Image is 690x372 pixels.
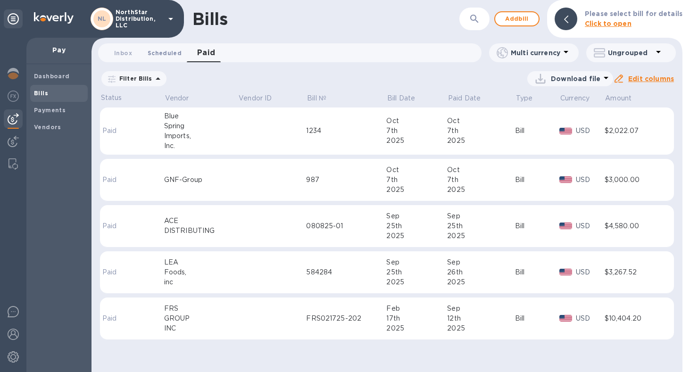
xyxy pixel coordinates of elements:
[164,175,238,185] div: GNF-Group
[559,176,572,183] img: USD
[447,257,515,267] div: Sep
[34,107,66,114] b: Payments
[306,314,386,323] div: FRS021725-202
[386,116,447,126] div: Oct
[34,12,74,24] img: Logo
[447,314,515,323] div: 12th
[447,116,515,126] div: Oct
[164,323,238,333] div: INC
[585,10,682,17] b: Please select bill for details
[98,15,107,22] b: NL
[605,314,663,323] div: $10,404.20
[386,175,447,185] div: 7th
[448,93,493,103] span: Paid Date
[164,226,238,236] div: DISTRIBUTING
[102,267,131,277] p: Paid
[102,221,131,231] p: Paid
[114,48,132,58] span: Inbox
[608,48,653,58] p: Ungrouped
[516,93,545,103] span: Type
[447,136,515,146] div: 2025
[576,221,605,231] p: USD
[386,323,447,333] div: 2025
[447,185,515,195] div: 2025
[386,185,447,195] div: 2025
[576,175,605,185] p: USD
[605,93,632,103] p: Amount
[560,93,590,103] p: Currency
[386,267,447,277] div: 25th
[447,221,515,231] div: 25th
[515,126,560,136] div: Bill
[387,93,427,103] span: Bill Date
[164,216,238,226] div: ACE
[386,277,447,287] div: 2025
[515,314,560,323] div: Bill
[559,315,572,322] img: USD
[165,93,201,103] span: Vendor
[386,126,447,136] div: 7th
[605,126,663,136] div: $2,022.07
[101,93,133,103] p: Status
[447,165,515,175] div: Oct
[4,9,23,28] div: Unpin categories
[34,73,70,80] b: Dashboard
[387,93,415,103] p: Bill Date
[386,165,447,175] div: Oct
[306,221,386,231] div: 080825-01
[605,93,644,103] span: Amount
[34,90,48,97] b: Bills
[164,314,238,323] div: GROUP
[494,11,540,26] button: Addbill
[102,314,131,323] p: Paid
[503,13,531,25] span: Add bill
[306,267,386,277] div: 584284
[386,221,447,231] div: 25th
[164,304,238,314] div: FRS
[386,257,447,267] div: Sep
[551,74,600,83] p: Download file
[164,267,238,277] div: Foods,
[164,141,238,151] div: Inc.
[559,223,572,229] img: USD
[511,48,560,58] p: Multi currency
[386,211,447,221] div: Sep
[34,124,61,131] b: Vendors
[102,175,131,185] p: Paid
[102,126,131,136] p: Paid
[628,75,674,83] u: Edit columns
[605,221,663,231] div: $4,580.00
[515,267,560,277] div: Bill
[386,231,447,241] div: 2025
[585,20,632,27] b: Click to open
[386,304,447,314] div: Feb
[34,45,84,55] p: Pay
[576,267,605,277] p: USD
[516,93,533,103] p: Type
[307,93,339,103] span: Bill №
[447,231,515,241] div: 2025
[164,111,238,121] div: Blue
[148,48,182,58] span: Scheduled
[559,128,572,134] img: USD
[386,314,447,323] div: 17th
[239,93,284,103] span: Vendor ID
[116,9,163,29] p: NorthStar Distribution, LLC
[164,277,238,287] div: inc
[307,93,326,103] p: Bill №
[605,175,663,185] div: $3,000.00
[8,91,19,102] img: Foreign exchange
[306,126,386,136] div: 1234
[448,93,481,103] p: Paid Date
[164,121,238,131] div: Spring
[447,304,515,314] div: Sep
[447,175,515,185] div: 7th
[515,221,560,231] div: Bill
[165,93,189,103] p: Vendor
[447,126,515,136] div: 7th
[576,126,605,136] p: USD
[559,269,572,275] img: USD
[605,267,663,277] div: $3,267.52
[447,323,515,333] div: 2025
